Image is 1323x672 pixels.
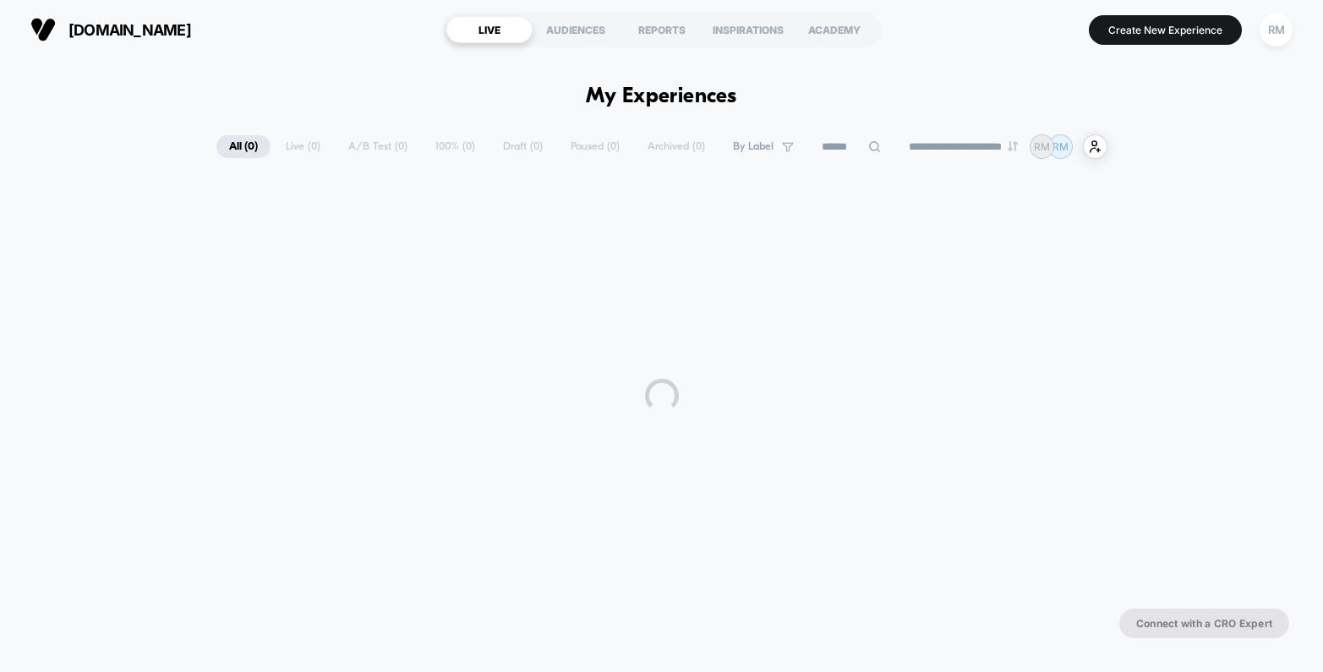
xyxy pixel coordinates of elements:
button: [DOMAIN_NAME] [25,16,196,43]
span: All ( 0 ) [216,135,271,158]
img: end [1008,141,1018,151]
div: REPORTS [619,16,705,43]
button: Connect with a CRO Expert [1119,609,1289,638]
img: Visually logo [30,17,56,42]
span: [DOMAIN_NAME] [68,21,191,39]
span: By Label [733,140,774,153]
p: RM [1052,140,1069,153]
p: RM [1034,140,1050,153]
button: RM [1255,13,1298,47]
div: AUDIENCES [533,16,619,43]
h1: My Experiences [586,85,737,109]
div: LIVE [446,16,533,43]
button: Create New Experience [1089,15,1242,45]
div: INSPIRATIONS [705,16,791,43]
div: ACADEMY [791,16,877,43]
div: RM [1260,14,1293,46]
